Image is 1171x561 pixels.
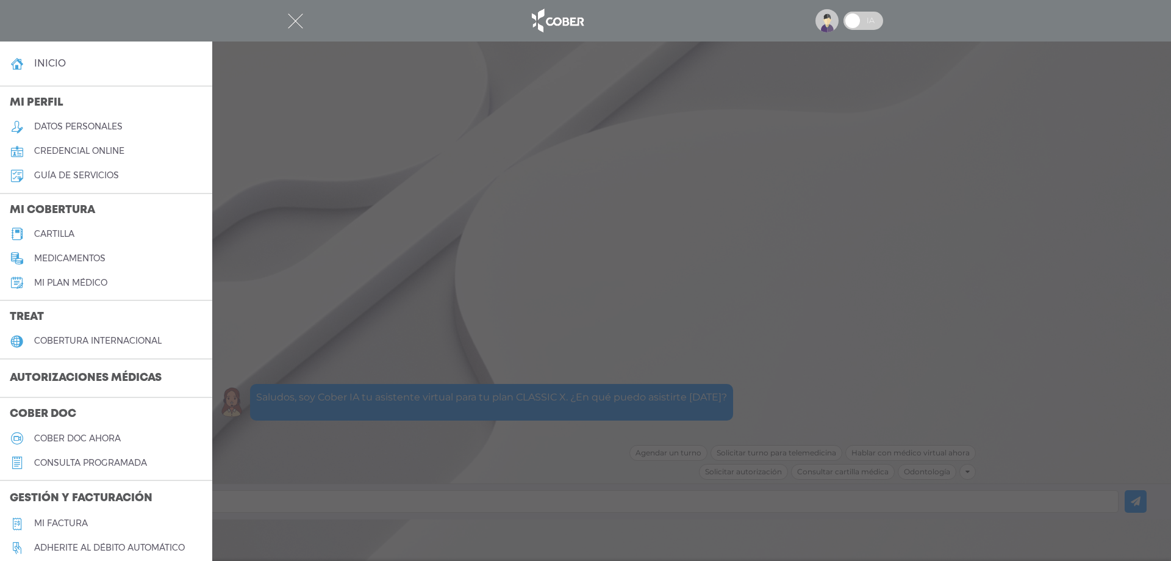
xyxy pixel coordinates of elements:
h5: Adherite al débito automático [34,543,185,553]
h5: Mi plan médico [34,278,107,288]
h5: Cober doc ahora [34,433,121,444]
h5: cartilla [34,229,74,239]
img: Cober_menu-close-white.svg [288,13,303,29]
h5: cobertura internacional [34,336,162,346]
h5: datos personales [34,121,123,132]
h5: medicamentos [34,253,106,264]
h4: inicio [34,57,66,69]
h5: credencial online [34,146,124,156]
h5: guía de servicios [34,170,119,181]
h5: Mi factura [34,518,88,529]
img: logo_cober_home-white.png [525,6,589,35]
h5: consulta programada [34,458,147,468]
img: profile-placeholder.svg [815,9,839,32]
